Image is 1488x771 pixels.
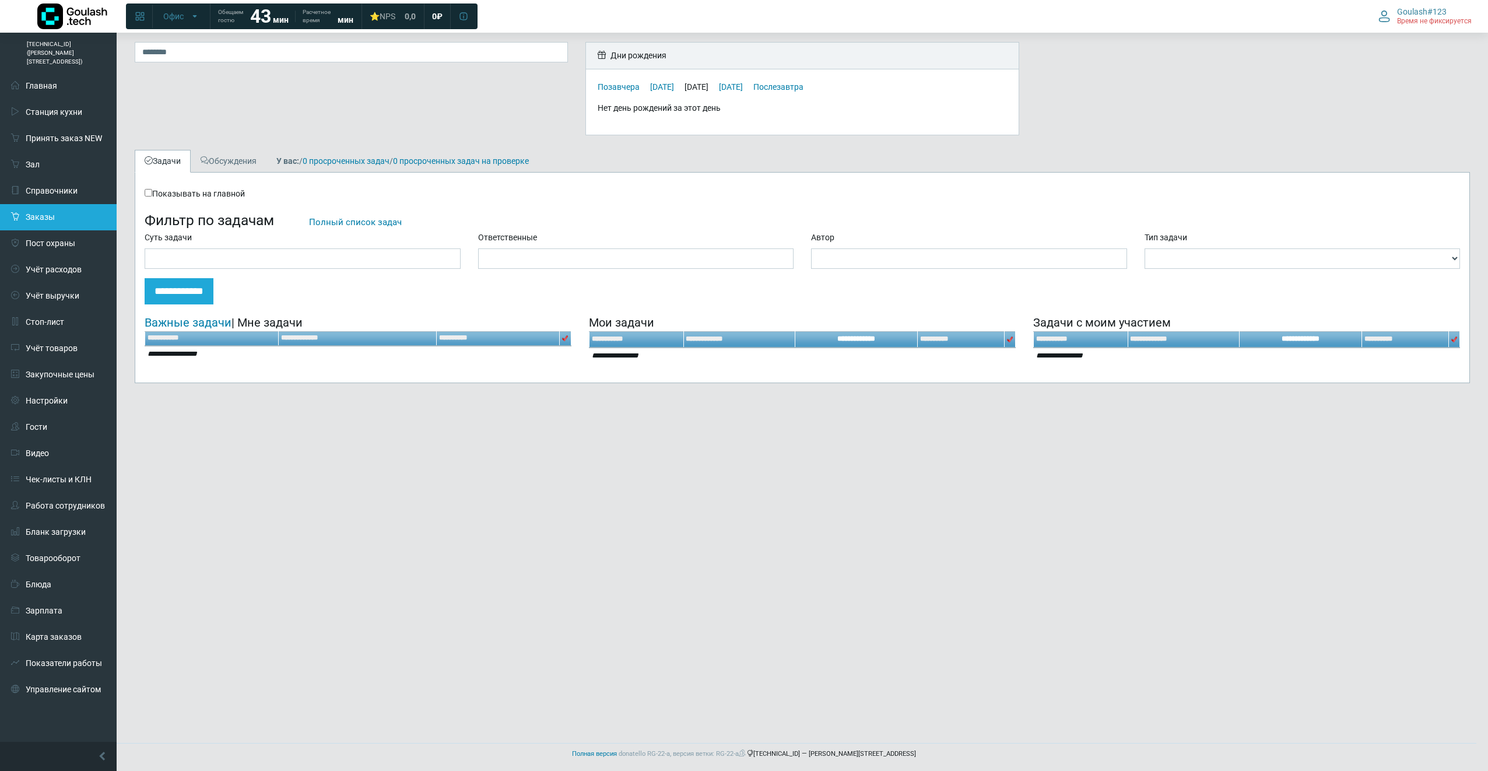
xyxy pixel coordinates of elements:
[276,156,299,166] b: У вас:
[572,750,617,758] a: Полная версия
[432,11,437,22] span: 0
[363,6,423,27] a: ⭐NPS 0,0
[303,8,331,24] span: Расчетное время
[598,82,640,92] a: Позавчера
[425,6,450,27] a: 0 ₽
[370,11,395,22] div: ⭐
[405,11,416,22] span: 0,0
[478,232,537,244] label: Ответственные
[685,82,717,92] div: [DATE]
[135,150,191,173] a: Задачи
[1397,6,1447,17] span: Goulash#123
[719,82,743,92] a: [DATE]
[338,15,353,24] span: мин
[145,212,1460,229] h3: Фильтр по задачам
[437,11,443,22] span: ₽
[12,743,1476,765] footer: [TECHNICAL_ID] — [PERSON_NAME][STREET_ADDRESS]
[273,15,289,24] span: мин
[145,232,192,244] label: Суть задачи
[250,5,271,27] strong: 43
[1033,314,1460,331] div: Задачи с моим участием
[811,232,834,244] label: Автор
[619,750,747,758] span: donatello RG-22-a, версия ветки: RG-22-a
[380,12,395,21] span: NPS
[145,314,571,331] div: | Мне задачи
[303,156,389,166] a: 0 просроченных задач
[163,11,184,22] span: Офис
[586,43,1018,69] div: Дни рождения
[156,7,206,26] button: Офис
[753,82,803,92] a: Послезавтра
[191,150,266,173] a: Обсуждения
[1397,17,1472,26] span: Время не фиксируется
[589,314,1016,331] div: Мои задачи
[393,156,529,166] a: 0 просроченных задач на проверке
[211,6,360,27] a: Обещаем гостю 43 мин Расчетное время мин
[650,82,674,92] a: [DATE]
[1371,4,1479,29] button: Goulash#123 Время не фиксируется
[218,8,243,24] span: Обещаем гостю
[145,316,231,330] a: Важные задачи
[309,217,402,227] a: Полный список задач
[145,188,1460,200] div: Показывать на главной
[268,155,538,167] div: / /
[1145,232,1187,244] label: Тип задачи
[598,102,1006,114] div: Нет день рождений за этот день
[37,3,107,29] img: Логотип компании Goulash.tech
